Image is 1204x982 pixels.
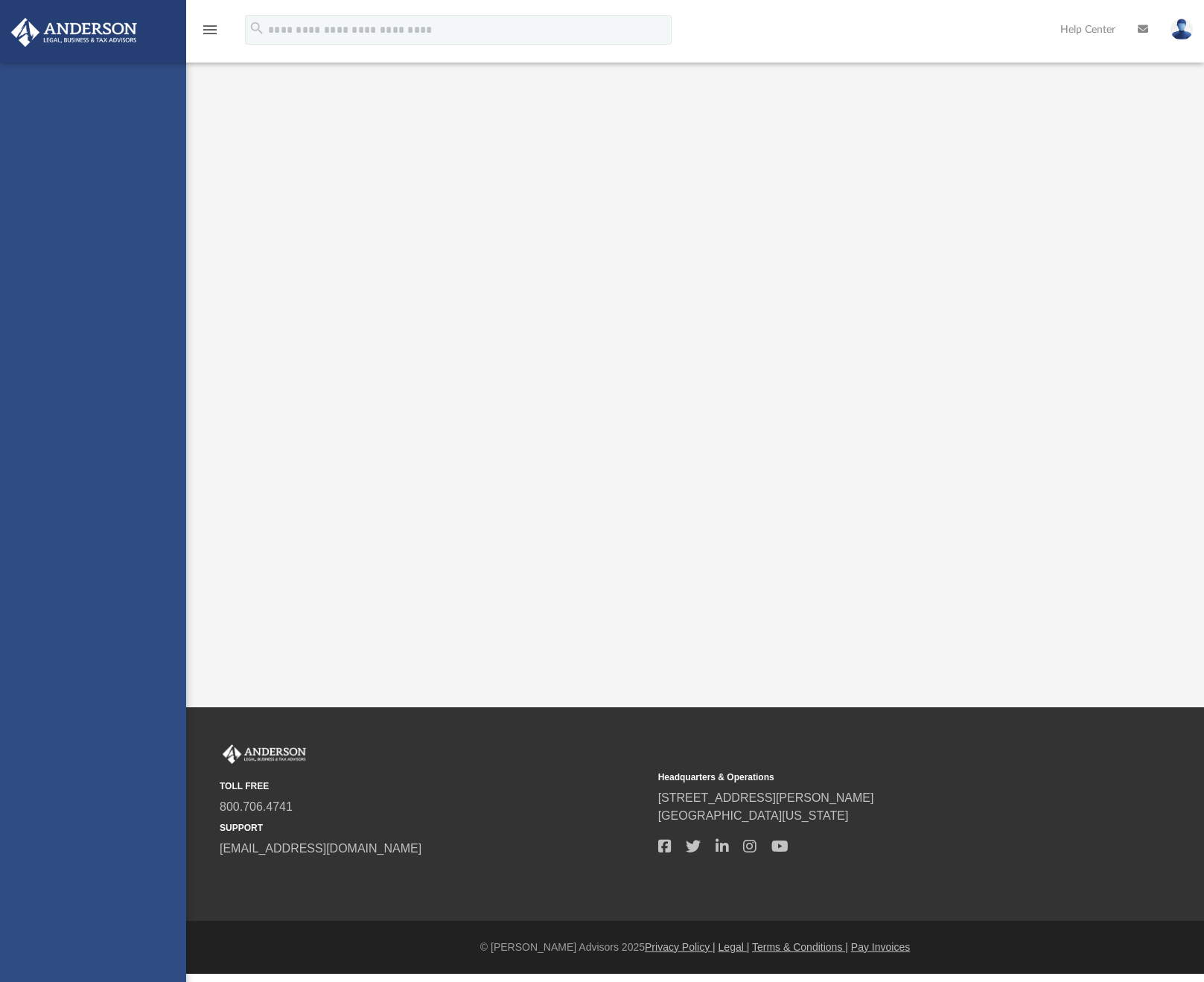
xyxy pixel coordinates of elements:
[7,18,141,47] img: Anderson Advisors Platinum Portal
[851,941,910,953] a: Pay Invoices
[645,941,716,953] a: Privacy Policy |
[719,941,750,953] a: Legal |
[220,800,293,813] a: 800.706.4741
[201,28,219,39] a: menu
[752,941,848,953] a: Terms & Conditions |
[220,842,421,855] a: [EMAIL_ADDRESS][DOMAIN_NAME]
[201,21,219,39] i: menu
[658,809,849,822] a: [GEOGRAPHIC_DATA][US_STATE]
[249,20,265,36] i: search
[186,940,1204,955] div: © [PERSON_NAME] Advisors 2025
[658,791,874,804] a: [STREET_ADDRESS][PERSON_NAME]
[220,821,648,835] small: SUPPORT
[220,779,648,793] small: TOLL FREE
[658,771,1086,784] small: Headquarters & Operations
[220,745,309,764] img: Anderson Advisors Platinum Portal
[1170,19,1193,40] img: User Pic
